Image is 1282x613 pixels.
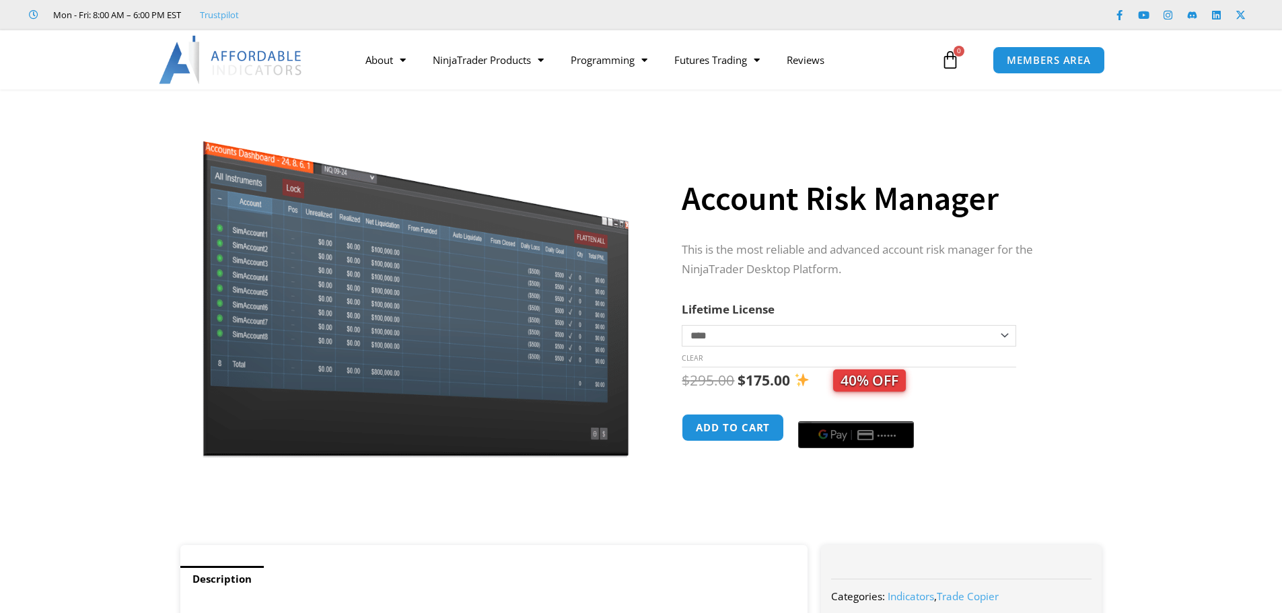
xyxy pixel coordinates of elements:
span: 0 [954,46,964,57]
a: NinjaTrader Products [419,44,557,75]
iframe: Secure express checkout frame [795,412,917,413]
span: Categories: [831,589,885,603]
a: About [352,44,419,75]
bdi: 295.00 [682,371,734,390]
span: $ [738,371,746,390]
a: Futures Trading [661,44,773,75]
a: Indicators [888,589,934,603]
a: Trade Copier [937,589,999,603]
h1: Account Risk Manager [682,175,1075,222]
text: •••••• [878,431,898,440]
img: LogoAI | Affordable Indicators – NinjaTrader [159,36,304,84]
a: Clear options [682,353,703,363]
a: Description [180,566,264,592]
a: MEMBERS AREA [993,46,1105,74]
span: $ [682,371,690,390]
a: Trustpilot [200,7,239,23]
span: 40% OFF [833,369,906,392]
button: Add to cart [682,414,784,441]
bdi: 175.00 [738,371,790,390]
label: Lifetime License [682,301,775,317]
button: Buy with GPay [798,421,914,448]
nav: Menu [352,44,937,75]
a: Programming [557,44,661,75]
a: Reviews [773,44,838,75]
img: ✨ [795,373,809,387]
img: Screenshot 2024-08-26 15462845454 [199,113,632,458]
span: Mon - Fri: 8:00 AM – 6:00 PM EST [50,7,181,23]
p: This is the most reliable and advanced account risk manager for the NinjaTrader Desktop Platform. [682,240,1075,279]
span: MEMBERS AREA [1007,55,1091,65]
a: 0 [921,40,980,79]
span: , [888,589,999,603]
